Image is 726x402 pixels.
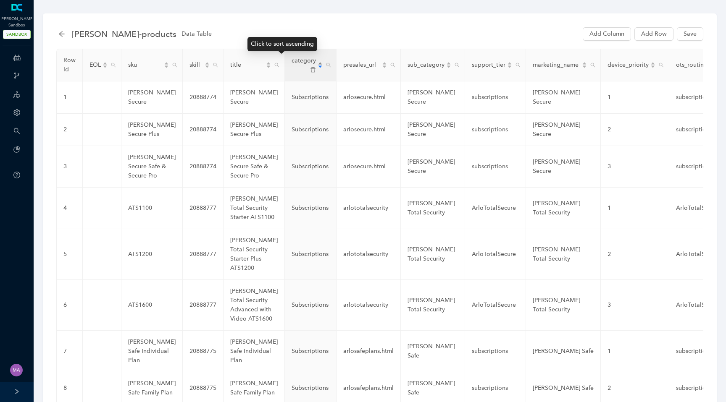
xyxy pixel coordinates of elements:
div: 1 [608,347,662,356]
div: 20888774 [189,125,216,134]
td: 4 [57,188,83,229]
span: support_tier [472,61,505,68]
div: 2 [608,125,662,134]
span: title [230,61,241,68]
span: question-circle [13,172,20,178]
button: Add Column [583,27,631,41]
div: [PERSON_NAME] Secure [408,120,458,139]
div: 20888777 [189,250,216,259]
span: sku [128,61,137,68]
div: ATS1600 [128,300,176,310]
img: 261dd2395eed1481b052019273ba48bf [10,364,23,376]
span: search [390,63,395,68]
div: [PERSON_NAME] Safe [408,342,458,360]
span: search [589,59,597,71]
div: [PERSON_NAME] Safe [533,384,594,393]
div: arlosafeplans.html [343,384,394,393]
span: arlo-products [72,27,176,41]
div: Subscriptions [292,93,329,102]
div: [PERSON_NAME] Secure Plus [128,120,176,139]
span: search [389,59,397,71]
span: search [324,55,333,76]
div: Subscriptions [292,300,329,310]
span: search [274,63,279,68]
div: arlosecure.html [343,162,394,171]
span: search [590,63,595,68]
div: ATS1200 [128,250,176,259]
span: search [659,63,664,68]
span: skill [189,61,200,68]
span: search [516,63,521,68]
span: search [273,59,281,71]
div: [PERSON_NAME] Safe [533,347,594,356]
div: arlosecure.html [343,125,394,134]
div: [PERSON_NAME] Safe Individual Plan [128,337,176,365]
div: [PERSON_NAME] Secure Safe & Secure Pro [128,153,176,180]
span: search [657,59,665,71]
div: [PERSON_NAME] Secure [128,88,176,107]
div: [PERSON_NAME] Secure [408,157,458,176]
div: [PERSON_NAME] Secure [533,88,594,107]
div: arlototalsecurity [343,300,394,310]
div: arlosecure.html [343,93,394,102]
div: 1 [608,93,662,102]
span: search [109,59,118,71]
span: search [326,63,331,68]
div: [PERSON_NAME] Secure Safe & Secure Pro [230,153,278,180]
div: [PERSON_NAME] Total Security [533,245,594,264]
span: Add Column [589,29,624,39]
td: 3 [57,146,83,188]
span: search [453,59,461,71]
div: 20888777 [189,300,216,310]
span: search [111,63,116,68]
div: [PERSON_NAME] Safe Individual Plan [230,337,278,365]
span: branches [13,72,20,79]
div: subscriptions [472,93,519,102]
div: [PERSON_NAME] Total Security Starter ATS1100 [230,194,278,222]
div: ArloTotalSecure [472,250,519,259]
div: 3 [608,300,662,310]
span: marketing_name [533,61,579,68]
div: 20888775 [189,347,216,356]
div: Subscriptions [292,162,329,171]
div: 20888775 [189,384,216,393]
div: Subscriptions [292,125,329,134]
div: subscriptions [472,162,519,171]
span: presales_url [343,61,376,68]
div: [PERSON_NAME] Secure [408,88,458,107]
div: [PERSON_NAME] Secure Plus [230,120,278,139]
span: Save [684,29,697,39]
span: delete [310,67,316,73]
div: [PERSON_NAME] Secure [230,88,278,107]
div: Subscriptions [292,250,329,259]
td: 6 [57,280,83,331]
span: setting [13,109,20,116]
div: [PERSON_NAME] Total Security [408,245,458,264]
div: 3 [608,162,662,171]
div: [PERSON_NAME] Total Security [533,199,594,217]
div: 20888774 [189,93,216,102]
div: Subscriptions [292,384,329,393]
div: 20888777 [189,204,216,213]
span: pie-chart [13,146,20,153]
div: ArloTotalSecure [472,204,519,213]
button: Add Row [634,27,673,41]
div: [PERSON_NAME] Safe Family Plan [128,379,176,397]
span: search [172,63,177,68]
span: Add Row [641,29,667,39]
span: EOL [89,61,101,68]
span: search [13,128,20,134]
div: [PERSON_NAME] Total Security [408,199,458,217]
span: search [211,59,220,71]
div: Subscriptions [292,204,329,213]
div: subscriptions [472,347,519,356]
span: search [514,59,522,71]
div: back [58,31,65,38]
span: ots_routing_name [676,61,726,68]
th: Row Id [57,49,83,81]
div: [PERSON_NAME] Total Security [533,296,594,314]
div: [PERSON_NAME] Total Security Starter Plus ATS1200 [230,236,278,273]
div: arlototalsecurity [343,250,394,259]
div: [PERSON_NAME] Secure [533,120,594,139]
span: Data Table [181,29,212,39]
